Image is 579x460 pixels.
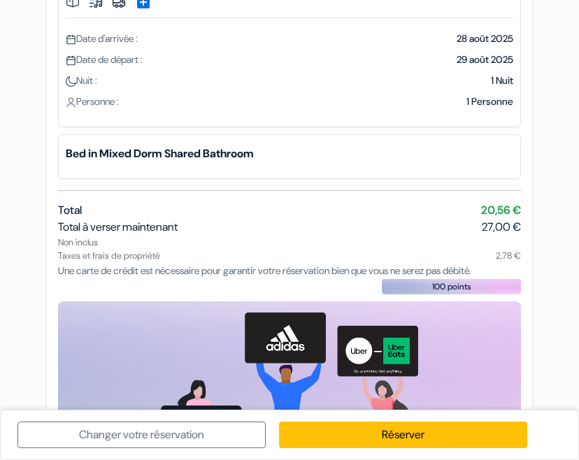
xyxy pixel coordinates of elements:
[481,202,521,219] span: 20,56 €
[58,264,471,277] span: Une carte de crédit est nécessaire pour garantir votre réservation bien que vous ne serez pas déb...
[58,219,521,236] div: Total à verser maintenant
[66,34,76,45] img: calendar.svg
[66,32,138,45] span: Date d'arrivée :
[457,53,513,66] span: 29 août 2025
[482,219,521,236] span: 27,00 €
[66,55,76,66] img: calendar.svg
[279,422,527,448] a: Réserver
[66,74,97,87] span: Nuit :
[432,280,471,293] span: 100 points
[66,145,513,162] b: Bed in Mixed Dorm Shared Bathroom
[457,32,513,45] span: 28 août 2025
[66,76,76,87] img: moon.svg
[491,74,513,87] span: 1 Nuit
[58,236,521,262] div: Non inclus Taxes et frais de propriété
[66,53,143,66] span: Date de départ :
[66,97,76,108] img: user_icon.svg
[466,95,513,108] span: 1 Personne
[58,203,82,217] span: Total
[66,95,119,108] span: Personne :
[496,249,521,262] span: 2,78 €
[17,422,266,448] a: Changer votre réservation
